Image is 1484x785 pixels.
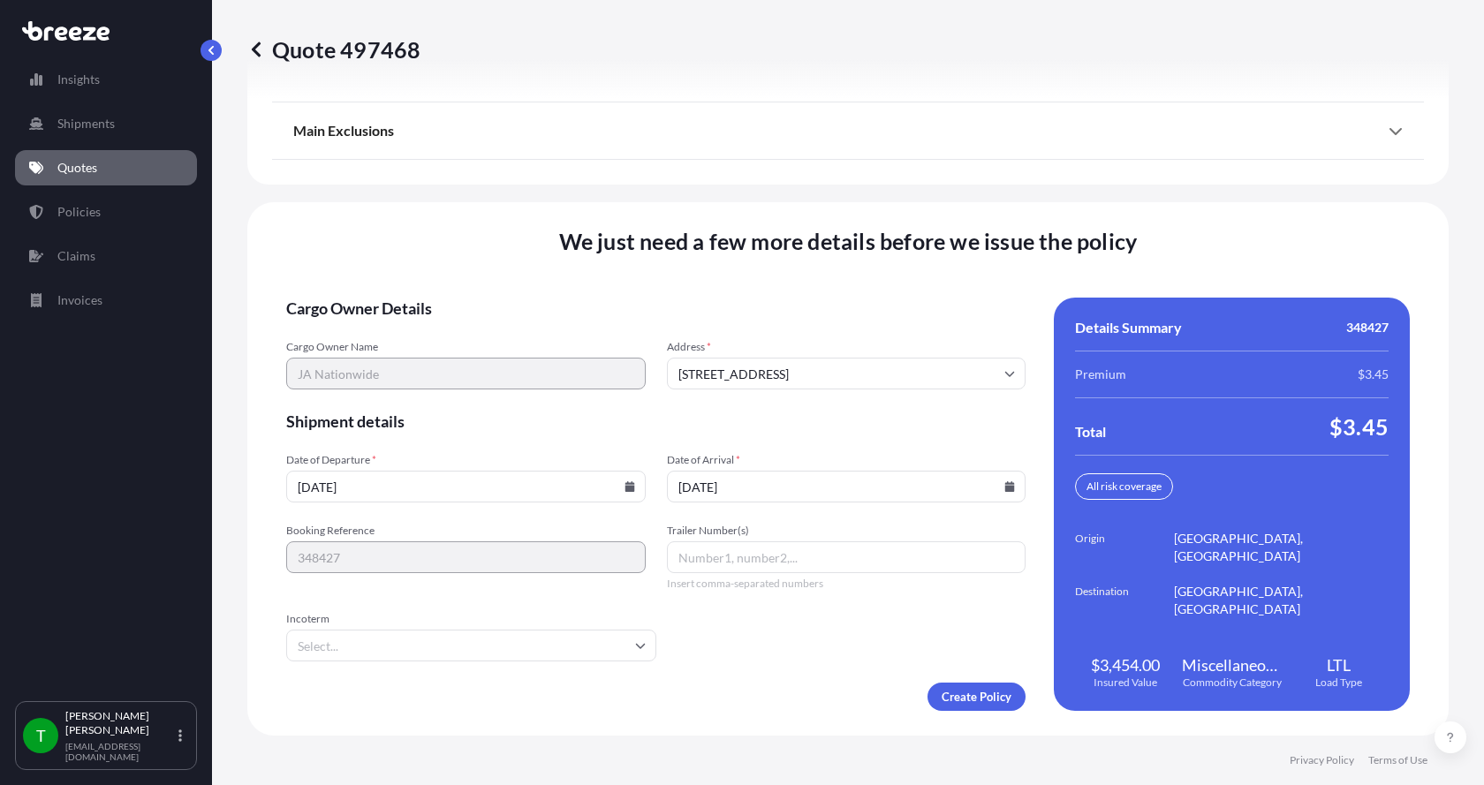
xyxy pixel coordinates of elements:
span: Load Type [1315,676,1362,690]
div: All risk coverage [1075,473,1173,500]
span: Origin [1075,530,1174,565]
span: Commodity Category [1183,676,1282,690]
p: Insights [57,71,100,88]
span: Premium [1075,366,1126,383]
span: [GEOGRAPHIC_DATA], [GEOGRAPHIC_DATA] [1174,530,1389,565]
input: Number1, number2,... [667,541,1026,573]
span: $3.45 [1329,412,1389,441]
input: Your internal reference [286,541,646,573]
a: Invoices [15,283,197,318]
p: Claims [57,247,95,265]
span: We just need a few more details before we issue the policy [559,227,1138,255]
span: Main Exclusions [293,122,394,140]
span: Incoterm [286,612,656,626]
a: Terms of Use [1368,753,1427,767]
span: Date of Arrival [667,453,1026,467]
p: Quote 497468 [247,35,420,64]
a: Claims [15,238,197,274]
span: Total [1075,423,1106,441]
span: 348427 [1346,319,1389,336]
p: Shipments [57,115,115,132]
span: T [36,727,46,744]
p: [PERSON_NAME] [PERSON_NAME] [65,709,175,737]
a: Shipments [15,106,197,141]
span: Address [667,340,1026,354]
a: Policies [15,194,197,230]
span: Details Summary [1075,319,1182,336]
span: Cargo Owner Name [286,340,646,354]
span: Cargo Owner Details [286,298,1026,319]
span: Miscellaneous Manufactured Articles [1182,654,1282,676]
span: [GEOGRAPHIC_DATA], [GEOGRAPHIC_DATA] [1174,583,1389,618]
span: Date of Departure [286,453,646,467]
p: Create Policy [942,688,1011,706]
span: Booking Reference [286,524,646,538]
input: mm/dd/yyyy [286,471,646,502]
a: Insights [15,62,197,97]
p: [EMAIL_ADDRESS][DOMAIN_NAME] [65,741,175,762]
a: Privacy Policy [1290,753,1354,767]
span: Shipment details [286,411,1026,432]
input: mm/dd/yyyy [667,471,1026,502]
button: Create Policy [927,683,1026,711]
span: Insured Value [1094,676,1157,690]
p: Policies [57,203,101,221]
input: Select... [286,630,656,661]
div: Main Exclusions [293,109,1403,152]
span: Trailer Number(s) [667,524,1026,538]
span: $3.45 [1358,366,1389,383]
p: Invoices [57,291,102,309]
span: $3,454.00 [1091,654,1160,676]
span: LTL [1327,654,1351,676]
p: Quotes [57,159,97,177]
input: Cargo owner address [667,358,1026,389]
a: Quotes [15,150,197,185]
span: Destination [1075,583,1174,618]
span: Insert comma-separated numbers [667,577,1026,591]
